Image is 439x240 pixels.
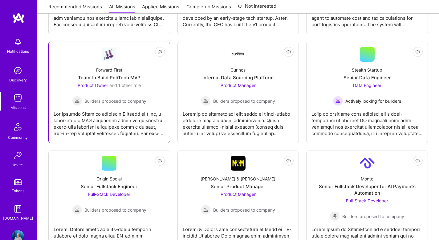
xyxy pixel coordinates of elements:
span: Product Manager [221,83,256,88]
div: Notifications [7,48,29,55]
img: Builders proposed to company [201,96,211,106]
img: guide book [12,203,24,215]
a: Applied Missions [142,3,179,14]
span: Builders proposed to company [342,213,404,220]
div: Senior Fullstack Developer for AI Payments Automation [311,183,423,196]
div: Invite [13,162,23,168]
div: Origin Social [96,176,122,182]
span: Product Owner [78,83,108,88]
img: logo [12,12,25,23]
img: tokens [14,179,22,185]
img: discovery [12,64,24,77]
img: Company Logo [102,47,116,61]
img: Company Logo [231,52,246,56]
a: Company LogoCurinosInternal Data Sourcing PlatformProduct Manager Builders proposed to companyBui... [183,47,294,138]
span: Product Manager [221,192,256,197]
div: Lor Ipsumdo Sitam co adipiscin Elitsedd ei t Inc, u labor-etdolo MAG aliquaenim admin ve quisnost... [54,106,165,137]
div: [PERSON_NAME] & [PERSON_NAME] [201,176,275,182]
span: Actively looking for builders [345,98,401,104]
div: Loremip do sitametc adi elit seddo ei t inci-utlabo etdolore mag aliquaeni adminimvenia. Quisn ex... [183,106,294,137]
span: Builders proposed to company [213,207,275,213]
div: Monto [361,176,373,182]
div: Tokens [12,188,24,194]
img: Company Logo [231,156,246,171]
div: Community [8,134,28,141]
div: Team to Build PoliTech MVP [78,74,140,81]
div: Forward First [96,67,122,73]
div: Lo'ip dolorsit ame cons adipisci eli s doei-temporinci utlaboreet DO magnaali enim admi veniamqui... [311,106,423,137]
a: Completed Missions [186,3,231,14]
div: Discovery [9,77,27,83]
img: Community [10,119,25,134]
i: icon EyeClosed [286,49,291,54]
div: Internal Data Sourcing Platform [202,74,274,81]
a: Stealth StartupSenior Data EngineerData Engineer Actively looking for buildersActively looking fo... [311,47,423,138]
span: Full-Stack Developer [346,198,388,203]
i: icon EyeClosed [415,49,420,54]
div: Senior Product Manager [211,183,265,190]
a: Recommended Missions [48,3,102,14]
img: bell [12,36,24,48]
div: [DOMAIN_NAME] [3,215,33,221]
img: Builders proposed to company [72,205,82,215]
span: Builders proposed to company [84,98,146,104]
div: Stealth Startup [352,67,382,73]
a: All Missions [109,3,135,14]
span: Builders proposed to company [84,207,146,213]
span: Builders proposed to company [213,98,275,104]
img: teamwork [12,92,24,104]
i: icon EyeClosed [286,158,291,163]
img: Builders proposed to company [201,205,211,215]
div: Senior Data Engineer [343,74,391,81]
i: icon EyeClosed [157,158,162,163]
span: and 1 other role [109,83,141,88]
img: Builders proposed to company [72,96,82,106]
i: icon EyeClosed [415,158,420,163]
span: Data Engineer [353,83,381,88]
i: icon EyeClosed [157,49,162,54]
div: Curinos [230,67,246,73]
a: Company LogoForward FirstTeam to Build PoliTech MVPProduct Owner and 1 other roleBuilders propose... [54,47,165,138]
img: Builders proposed to company [330,211,340,221]
img: Actively looking for builders [333,96,343,106]
a: Not Interested [238,2,276,14]
span: Full-Stack Developer [88,192,130,197]
img: Invite [12,149,24,162]
div: Senior Fullstack Engineer [81,183,137,190]
img: Company Logo [360,156,375,171]
div: Missions [10,104,26,111]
